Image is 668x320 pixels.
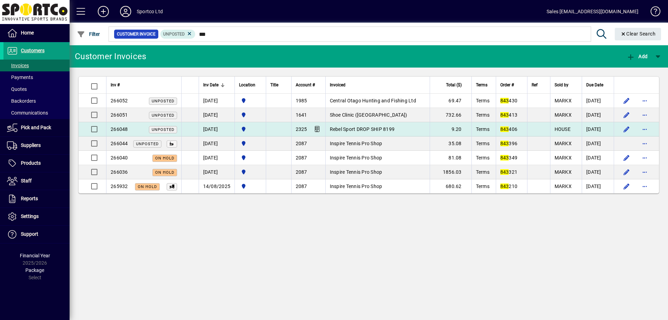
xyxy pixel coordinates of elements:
[199,122,235,136] td: [DATE]
[239,81,262,89] div: Location
[3,24,70,42] a: Home
[21,213,39,219] span: Settings
[3,107,70,119] a: Communications
[330,141,382,146] span: Inspire Tennis Pro Shop
[199,94,235,108] td: [DATE]
[152,127,174,132] span: Unposted
[555,98,572,103] span: MARKX
[547,6,638,17] div: Sales [EMAIL_ADDRESS][DOMAIN_NAME]
[296,169,307,175] span: 2087
[3,60,70,71] a: Invoices
[114,5,137,18] button: Profile
[500,169,518,175] span: 321
[532,81,538,89] span: Ref
[152,99,174,103] span: Unposted
[239,111,262,119] span: Sportco Ltd Warehouse
[476,126,490,132] span: Terms
[111,112,128,118] span: 266051
[555,81,578,89] div: Sold by
[111,98,128,103] span: 266052
[639,138,650,149] button: More options
[77,31,100,37] span: Filter
[3,190,70,208] a: Reports
[500,169,509,175] em: 843
[21,196,38,201] span: Reports
[555,81,568,89] span: Sold by
[111,81,120,89] span: Inv #
[330,98,416,103] span: Central Otago Hunting and Fishing Ltd
[621,181,632,192] button: Edit
[199,151,235,165] td: [DATE]
[75,51,146,62] div: Customer Invoices
[476,141,490,146] span: Terms
[330,169,382,175] span: Inspire Tennis Pro Shop
[500,81,523,89] div: Order #
[330,126,395,132] span: Rebel Sport DROP SHIP 8199
[645,1,659,24] a: Knowledge Base
[500,81,514,89] span: Order #
[330,184,382,189] span: Inspire Tennis Pro Shop
[430,179,471,193] td: 680.62
[21,160,41,166] span: Products
[152,113,174,118] span: Unposted
[500,184,518,189] span: 210
[500,126,518,132] span: 406
[3,155,70,172] a: Products
[199,165,235,179] td: [DATE]
[21,178,32,184] span: Staff
[639,109,650,120] button: More options
[137,6,163,17] div: Sportco Ltd
[7,86,27,92] span: Quotes
[639,181,650,192] button: More options
[500,98,518,103] span: 430
[3,208,70,225] a: Settings
[446,81,462,89] span: Total ($)
[555,155,572,161] span: MARKX
[500,141,518,146] span: 396
[532,81,546,89] div: Ref
[330,155,382,161] span: Inspire Tennis Pro Shop
[582,122,614,136] td: [DATE]
[136,142,159,146] span: Unposted
[625,50,649,63] button: Add
[203,81,231,89] div: Inv Date
[111,155,128,161] span: 266040
[586,81,610,89] div: Due Date
[20,253,50,258] span: Financial Year
[500,155,509,161] em: 843
[582,136,614,151] td: [DATE]
[430,108,471,122] td: 732.66
[111,81,177,89] div: Inv #
[199,179,235,193] td: 14/08/2025
[296,141,307,146] span: 2087
[476,184,490,189] span: Terms
[639,152,650,163] button: More options
[430,151,471,165] td: 81.08
[330,81,345,89] span: Invoiced
[117,31,156,38] span: Customer Invoice
[639,166,650,178] button: More options
[430,136,471,151] td: 35.08
[7,98,36,104] span: Backorders
[476,112,490,118] span: Terms
[92,5,114,18] button: Add
[500,112,509,118] em: 843
[555,112,572,118] span: MARKX
[21,125,51,130] span: Pick and Pack
[296,98,307,103] span: 1985
[582,179,614,193] td: [DATE]
[239,81,255,89] span: Location
[3,71,70,83] a: Payments
[3,226,70,243] a: Support
[3,95,70,107] a: Backorders
[500,98,509,103] em: 843
[21,30,34,36] span: Home
[582,94,614,108] td: [DATE]
[639,124,650,135] button: More options
[199,108,235,122] td: [DATE]
[199,136,235,151] td: [DATE]
[155,156,174,161] span: On hold
[330,112,407,118] span: Shoe Clinic ([GEOGRAPHIC_DATA])
[476,169,490,175] span: Terms
[430,165,471,179] td: 1856.03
